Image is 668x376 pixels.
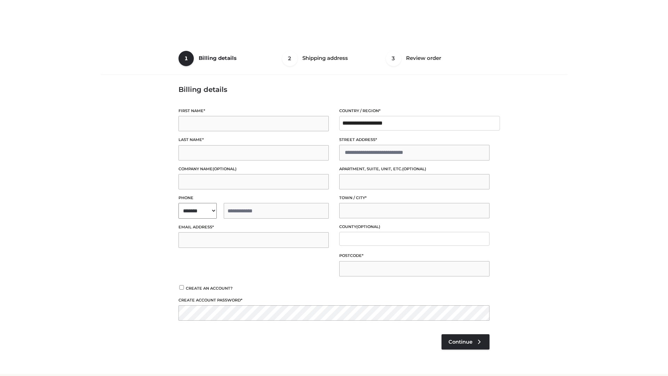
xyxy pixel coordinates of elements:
label: Phone [178,195,329,201]
span: Billing details [199,55,237,61]
a: Continue [442,334,490,350]
span: (optional) [213,166,237,171]
label: Company name [178,166,329,172]
span: (optional) [402,166,426,171]
span: 2 [282,51,297,66]
label: Country / Region [339,108,490,114]
span: 1 [178,51,194,66]
span: Continue [448,339,472,345]
h3: Billing details [178,85,490,94]
label: Town / City [339,195,490,201]
span: (optional) [356,224,380,229]
input: Create an account? [178,285,185,290]
label: County [339,224,490,230]
span: Review order [406,55,441,61]
label: First name [178,108,329,114]
span: Shipping address [302,55,348,61]
label: Street address [339,136,490,143]
label: Create account password [178,297,490,304]
label: Postcode [339,252,490,259]
span: 3 [386,51,401,66]
label: Apartment, suite, unit, etc. [339,166,490,172]
label: Last name [178,136,329,143]
span: Create an account? [186,286,233,291]
label: Email address [178,224,329,230]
